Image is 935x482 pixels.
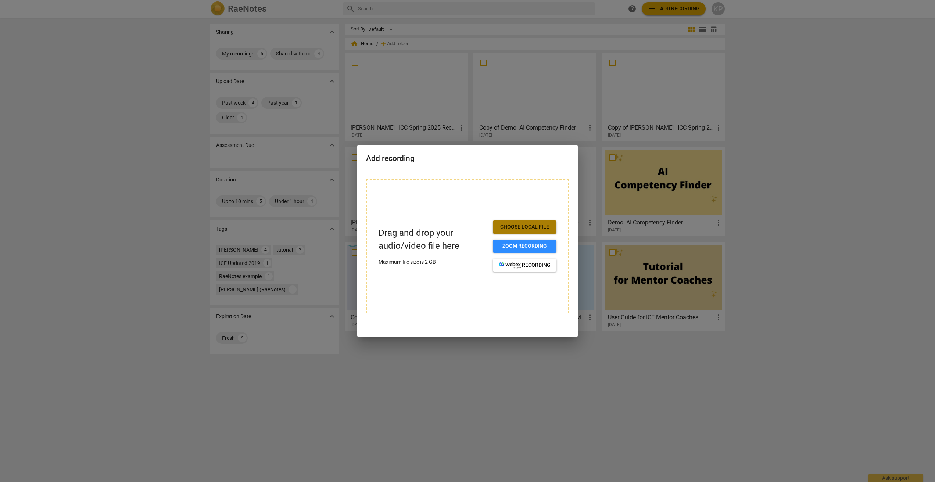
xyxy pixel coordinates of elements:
p: Maximum file size is 2 GB [379,258,487,266]
h2: Add recording [366,154,569,163]
span: Zoom recording [499,242,551,250]
span: recording [499,262,551,269]
button: Choose local file [493,220,556,234]
span: Choose local file [499,223,551,231]
button: recording [493,259,556,272]
button: Zoom recording [493,240,556,253]
p: Drag and drop your audio/video file here [379,227,487,252]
